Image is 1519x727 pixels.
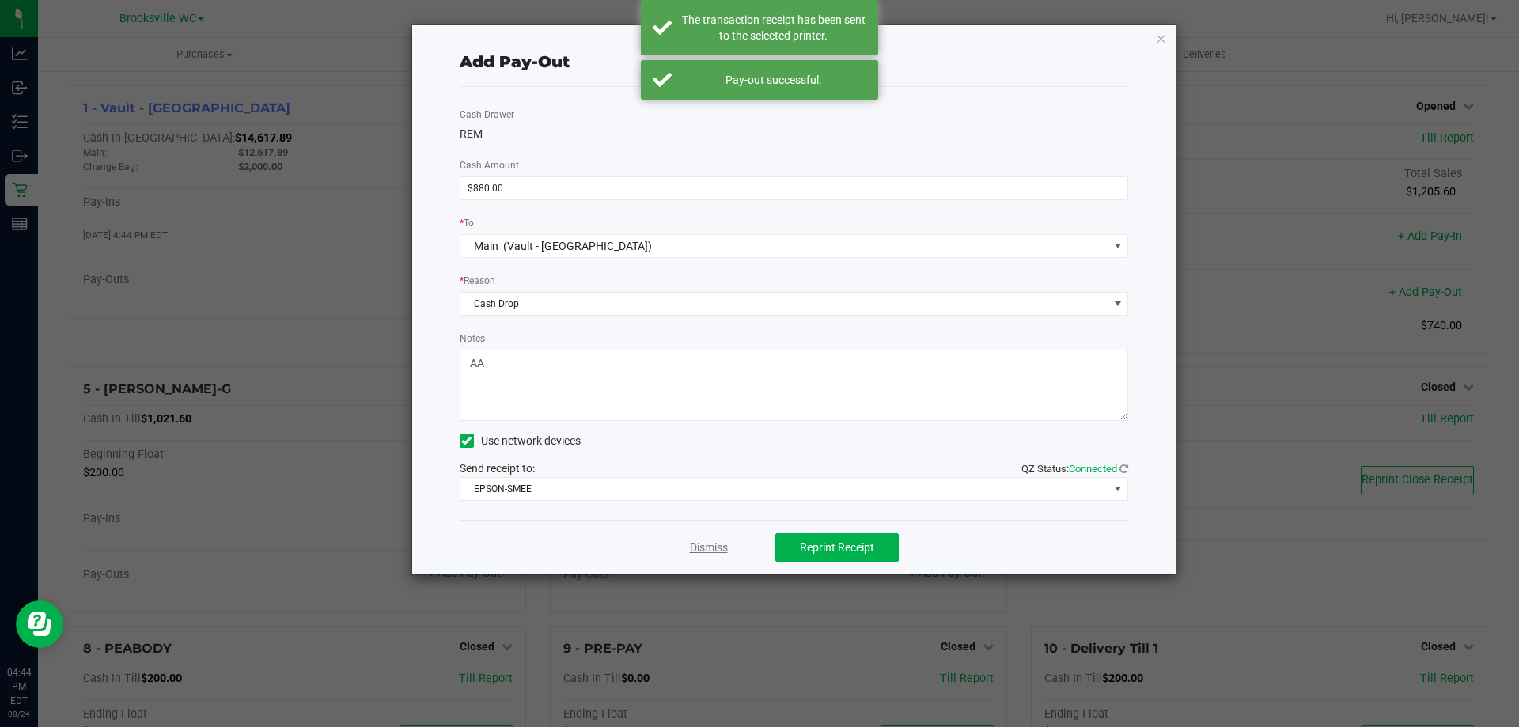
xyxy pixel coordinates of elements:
[460,331,485,346] label: Notes
[680,12,866,44] div: The transaction receipt has been sent to the selected printer.
[800,541,874,554] span: Reprint Receipt
[460,478,1108,500] span: EPSON-SMEE
[460,433,581,449] label: Use network devices
[690,540,728,556] a: Dismiss
[680,72,866,88] div: Pay-out successful.
[1069,463,1117,475] span: Connected
[460,216,474,230] label: To
[460,50,570,74] div: Add Pay-Out
[460,160,519,171] span: Cash Amount
[1021,463,1128,475] span: QZ Status:
[460,126,1129,142] div: REM
[460,274,495,288] label: Reason
[460,293,1108,315] span: Cash Drop
[16,600,63,648] iframe: Resource center
[503,240,652,252] span: (Vault - [GEOGRAPHIC_DATA])
[775,533,899,562] button: Reprint Receipt
[460,462,535,475] span: Send receipt to:
[460,108,514,122] label: Cash Drawer
[474,240,498,252] span: Main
